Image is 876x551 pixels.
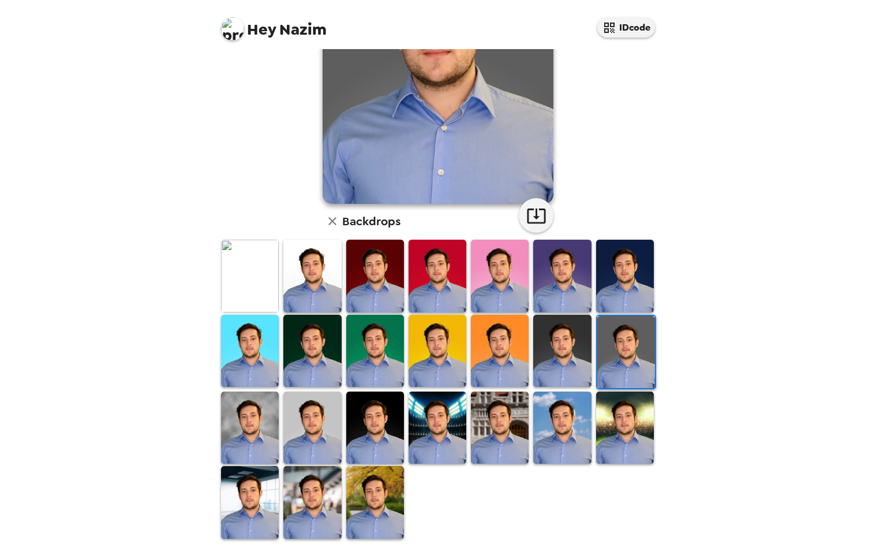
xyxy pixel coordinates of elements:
[221,12,327,38] span: Nazim
[221,17,244,40] img: profile pic
[247,19,276,40] span: Hey
[342,212,400,230] h6: Backdrops
[597,17,655,38] button: IDcode
[221,240,279,312] img: Original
